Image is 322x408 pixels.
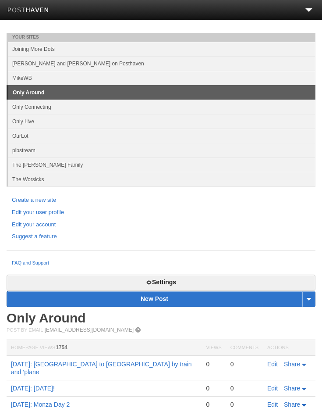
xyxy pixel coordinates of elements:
[267,361,278,368] a: Edit
[267,385,278,392] a: Edit
[206,360,221,368] div: 0
[8,86,315,100] a: Only Around
[7,340,202,356] th: Homepage Views
[8,100,315,114] a: Only Connecting
[267,401,278,408] a: Edit
[206,384,221,392] div: 0
[7,291,315,307] a: New Post
[202,340,226,356] th: Views
[56,344,67,351] span: 1754
[8,172,315,186] a: The Worsicks
[7,33,315,42] li: Your Sites
[7,327,43,333] span: Post by Email
[230,360,258,368] div: 0
[8,157,315,172] a: The [PERSON_NAME] Family
[8,42,315,56] a: Joining More Dots
[11,385,55,392] a: [DATE]: [DATE]!
[7,311,86,325] a: Only Around
[8,129,315,143] a: OurLot
[11,401,70,408] a: [DATE]: Monza Day 2
[284,401,300,408] span: Share
[12,259,310,267] a: FAQ and Support
[284,385,300,392] span: Share
[12,196,310,205] a: Create a new site
[11,361,192,376] a: [DATE]: [GEOGRAPHIC_DATA] to [GEOGRAPHIC_DATA] by train and ‘plane
[8,143,315,157] a: plbstream
[284,361,300,368] span: Share
[12,220,310,229] a: Edit your account
[226,340,263,356] th: Comments
[7,7,49,14] img: Posthaven-bar
[7,275,315,291] a: Settings
[8,56,315,71] a: [PERSON_NAME] and [PERSON_NAME] on Posthaven
[230,384,258,392] div: 0
[12,232,310,241] a: Suggest a feature
[45,327,134,333] a: [EMAIL_ADDRESS][DOMAIN_NAME]
[8,71,315,85] a: MikeWB
[8,114,315,129] a: Only Live
[263,340,315,356] th: Actions
[12,208,310,217] a: Edit your user profile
